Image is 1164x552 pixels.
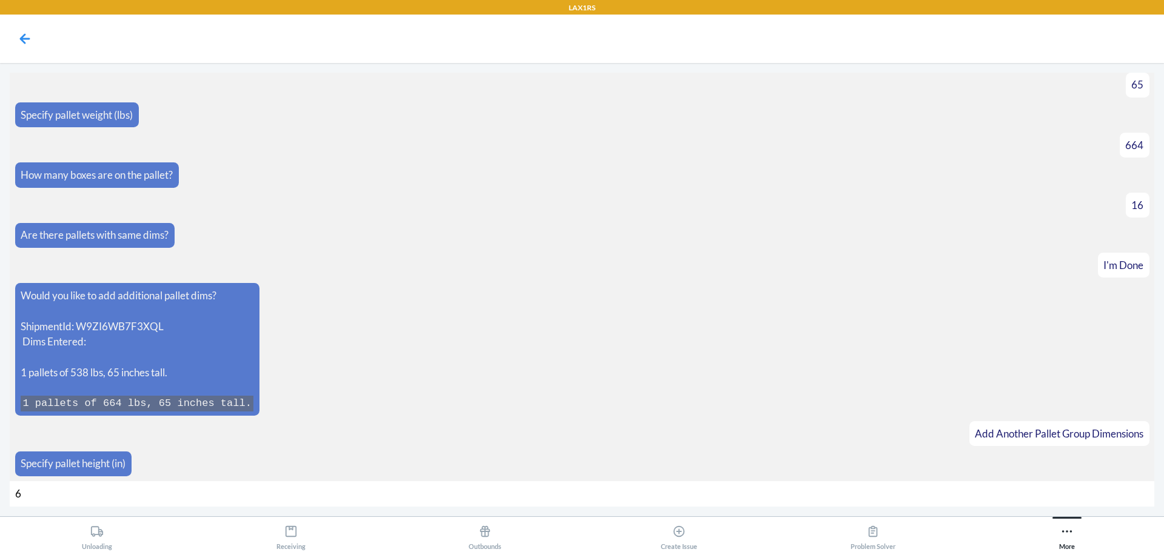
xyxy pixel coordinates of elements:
[21,288,253,304] p: Would you like to add additional pallet dims?
[776,517,970,550] button: Problem Solver
[194,517,388,550] button: Receiving
[569,2,595,13] p: LAX1RS
[82,520,112,550] div: Unloading
[21,107,133,123] p: Specify pallet weight (lbs)
[1059,520,1075,550] div: More
[1131,199,1143,211] span: 16
[1125,139,1143,151] span: 664
[21,365,253,381] p: 1 pallets of 538 lbs, 65 inches tall.
[21,227,169,243] p: Are there pallets with same dims?
[21,396,253,411] code: 1 pallets of 664 lbs, 65 inches tall.
[21,167,173,183] p: How many boxes are on the pallet?
[975,427,1143,440] span: Add Another Pallet Group Dimensions
[1131,78,1143,91] span: 65
[388,517,582,550] button: Outbounds
[970,517,1164,550] button: More
[1103,259,1143,271] span: I'm Done
[21,456,125,471] p: Specify pallet height (in)
[661,520,697,550] div: Create Issue
[276,520,306,550] div: Receiving
[851,520,895,550] div: Problem Solver
[582,517,776,550] button: Create Issue
[21,319,253,350] p: ShipmentId: W9ZI6WB7F3XQL Dims Entered:
[469,520,501,550] div: Outbounds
